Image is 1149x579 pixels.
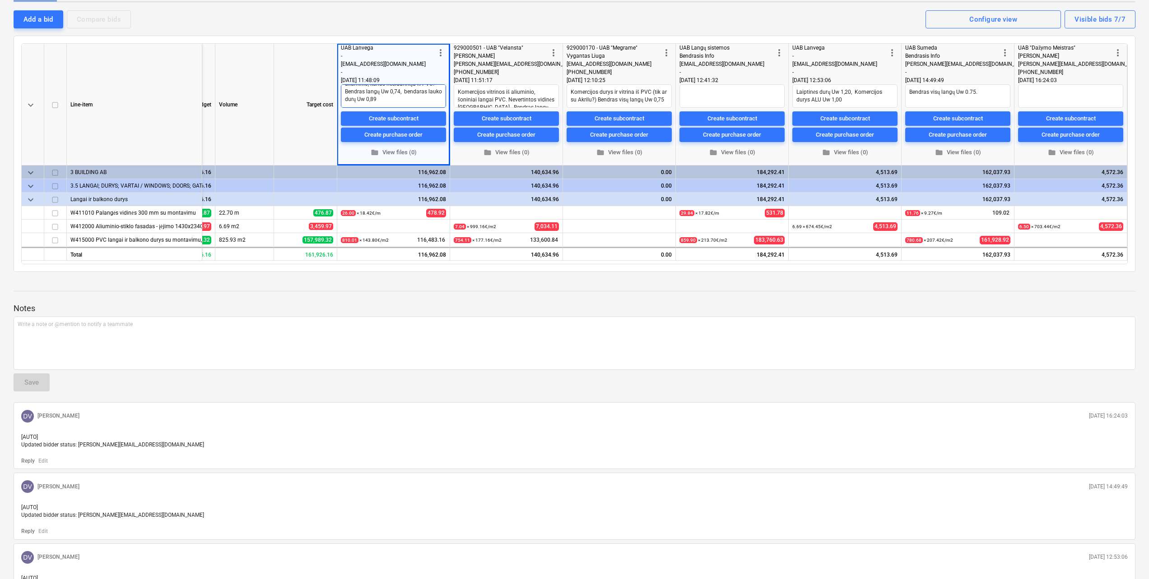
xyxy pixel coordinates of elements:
[1018,146,1123,160] button: View files (0)
[905,179,1010,193] div: 162,037.93
[454,165,559,179] div: 140,634.96
[14,10,63,28] button: Add a bid
[1089,553,1128,561] p: [DATE] 12:53:06
[792,84,898,108] textarea: Laiptinės durų Uw 1,20, Komercijos durys ALU Uw 1,00
[454,84,559,108] textarea: Komercijos vitrinos iš aliuminio, šoniniai langai PVC. Nevertintos vidinės [GEOGRAPHIC_DATA]. Ben...
[679,111,785,126] button: Create subcontract
[25,194,36,205] span: keyboard_arrow_down
[679,61,764,67] span: [EMAIL_ADDRESS][DOMAIN_NAME]
[905,76,1010,84] div: [DATE] 14:49:49
[789,247,902,261] div: 4,513.69
[792,68,887,76] div: -
[70,220,198,233] div: W412000 Aliuminio-stiklo fasadas - įėjimo 1430x2340 dvivėrės durys (DLm-143)
[457,147,555,158] span: View files (0)
[905,52,1000,60] div: Bendrasis Info
[679,210,719,216] small: × 17.82€ / m
[341,111,446,126] button: Create subcontract
[25,167,36,178] span: keyboard_arrow_down
[792,165,898,179] div: 4,513.69
[341,193,446,206] div: 116,962.08
[1046,113,1096,124] div: Create subcontract
[454,76,559,84] div: [DATE] 11:51:17
[567,179,672,193] div: 0.00
[590,129,648,140] div: Create purchase order
[313,209,333,216] span: 476.87
[754,236,785,244] span: 183,760.63
[905,165,1010,179] div: 162,037.93
[38,457,48,465] p: Edit
[341,165,446,179] div: 116,962.08
[37,412,79,420] p: [PERSON_NAME]
[477,129,535,140] div: Create purchase order
[679,165,785,179] div: 184,292.41
[302,236,333,244] span: 157,989.32
[679,179,785,193] div: 184,292.41
[679,76,785,84] div: [DATE] 12:41:32
[816,129,874,140] div: Create purchase order
[1018,165,1123,179] div: 4,572.36
[23,483,32,490] span: DV
[679,52,774,60] div: Bendrasis Info
[341,84,446,108] textarea: Komercijos vitrinos kurios darinėjasi iš aliuminio, kurios nesidarinėja iš PVC. Bendras langų Uw ...
[70,165,198,179] div: 3 BUILDING AB
[567,61,651,67] span: [EMAIL_ADDRESS][DOMAIN_NAME]
[1112,47,1123,58] span: more_vert
[905,146,1010,160] button: View files (0)
[1075,14,1126,25] div: Visible bids 7/7
[274,44,337,165] div: Target cost
[215,206,274,220] div: 22.70 m
[792,193,898,206] div: 4,513.69
[341,52,435,60] div: -
[980,236,1010,244] span: 161,928.92
[535,222,559,231] span: 7,034.11
[38,528,48,535] button: Edit
[661,47,672,58] span: more_vert
[341,179,446,193] div: 116,962.08
[70,193,198,206] div: Langai ir balkono durys
[1018,61,1144,67] span: [PERSON_NAME][EMAIL_ADDRESS][DOMAIN_NAME]
[873,222,898,231] span: 4,513.69
[905,128,1010,142] button: Create purchase order
[1089,412,1128,420] p: [DATE] 16:24:03
[905,61,1031,67] span: [PERSON_NAME][EMAIL_ADDRESS][DOMAIN_NAME]
[21,528,35,535] button: Reply
[1018,224,1061,230] small: × 703.44€ / m2
[796,147,894,158] span: View files (0)
[70,206,198,219] div: W411010 Palangės vidinės 300 mm su montavimu
[887,47,898,58] span: more_vert
[454,68,548,76] div: [PHONE_NUMBER]
[529,236,559,244] span: 133,600.84
[567,44,661,52] div: 929000170 - UAB "Megrame"
[215,233,274,247] div: 825.93 m2
[567,84,672,108] textarea: Komercijos durys ir vitrina iš PVC (tik ar su Akrilu?) Bendras visų langų Uw 0,75
[792,179,898,193] div: 4,513.69
[369,113,419,124] div: Create subcontract
[337,247,450,261] div: 116,962.08
[1018,193,1123,206] div: 4,572.36
[567,128,672,142] button: Create purchase order
[792,146,898,160] button: View files (0)
[567,111,672,126] button: Create subcontract
[935,148,943,156] span: folder
[454,61,580,67] span: [PERSON_NAME][EMAIL_ADDRESS][DOMAIN_NAME]
[567,76,672,84] div: [DATE] 12:10:25
[567,52,661,60] div: Vygantas Liuga
[1089,483,1128,491] p: [DATE] 14:49:49
[25,181,36,192] span: keyboard_arrow_down
[435,47,446,58] span: more_vert
[1104,536,1149,579] iframe: Chat Widget
[1018,68,1112,76] div: [PHONE_NUMBER]
[933,113,983,124] div: Create subcontract
[909,147,1007,158] span: View files (0)
[905,210,942,216] small: × 9.27€ / m
[344,147,442,158] span: View files (0)
[709,148,717,156] span: folder
[341,76,446,84] div: [DATE] 11:48:09
[595,113,644,124] div: Create subcontract
[309,223,333,230] span: 3,459.97
[454,111,559,126] button: Create subcontract
[792,76,898,84] div: [DATE] 12:53:06
[991,209,1010,217] span: 109.02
